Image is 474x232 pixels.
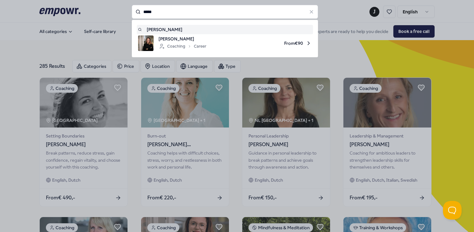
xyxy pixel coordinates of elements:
[159,35,206,42] span: [PERSON_NAME]
[159,43,206,50] div: Coaching Career
[138,26,312,33] a: [PERSON_NAME]
[138,35,154,51] img: product image
[211,35,312,51] span: From € 90
[138,35,312,51] a: product image[PERSON_NAME]CoachingCareerFrom€90
[132,5,318,19] input: Search for products, categories or subcategories
[443,201,462,220] iframe: Help Scout Beacon - Open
